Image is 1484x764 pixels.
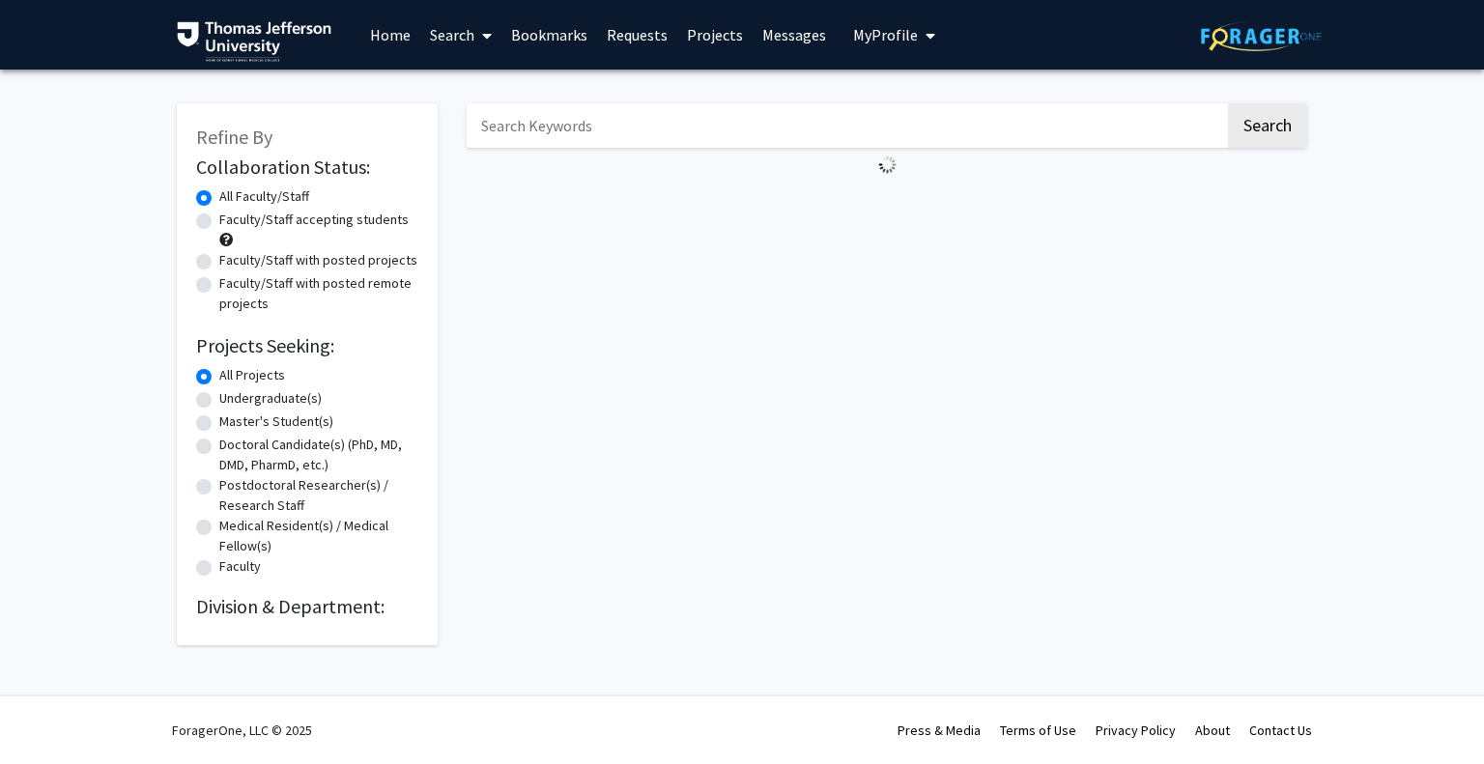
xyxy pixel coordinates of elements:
[1096,722,1176,739] a: Privacy Policy
[467,182,1307,226] nav: Page navigation
[753,1,836,69] a: Messages
[219,388,322,409] label: Undergraduate(s)
[219,250,417,270] label: Faculty/Staff with posted projects
[219,475,418,516] label: Postdoctoral Researcher(s) / Research Staff
[467,103,1225,148] input: Search Keywords
[172,696,312,764] div: ForagerOne, LLC © 2025
[1000,722,1076,739] a: Terms of Use
[196,125,272,149] span: Refine By
[219,516,418,556] label: Medical Resident(s) / Medical Fellow(s)
[360,1,420,69] a: Home
[219,186,309,207] label: All Faculty/Staff
[219,411,333,432] label: Master's Student(s)
[853,25,918,44] span: My Profile
[196,156,418,179] h2: Collaboration Status:
[219,365,285,385] label: All Projects
[177,21,331,62] img: Thomas Jefferson University Logo
[219,556,261,577] label: Faculty
[196,334,418,357] h2: Projects Seeking:
[196,595,418,618] h2: Division & Department:
[219,210,409,230] label: Faculty/Staff accepting students
[898,722,981,739] a: Press & Media
[1201,21,1322,51] img: ForagerOne Logo
[219,435,418,475] label: Doctoral Candidate(s) (PhD, MD, DMD, PharmD, etc.)
[870,148,904,182] img: Loading
[677,1,753,69] a: Projects
[501,1,597,69] a: Bookmarks
[420,1,501,69] a: Search
[219,273,418,314] label: Faculty/Staff with posted remote projects
[1228,103,1307,148] button: Search
[597,1,677,69] a: Requests
[1249,722,1312,739] a: Contact Us
[1195,722,1230,739] a: About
